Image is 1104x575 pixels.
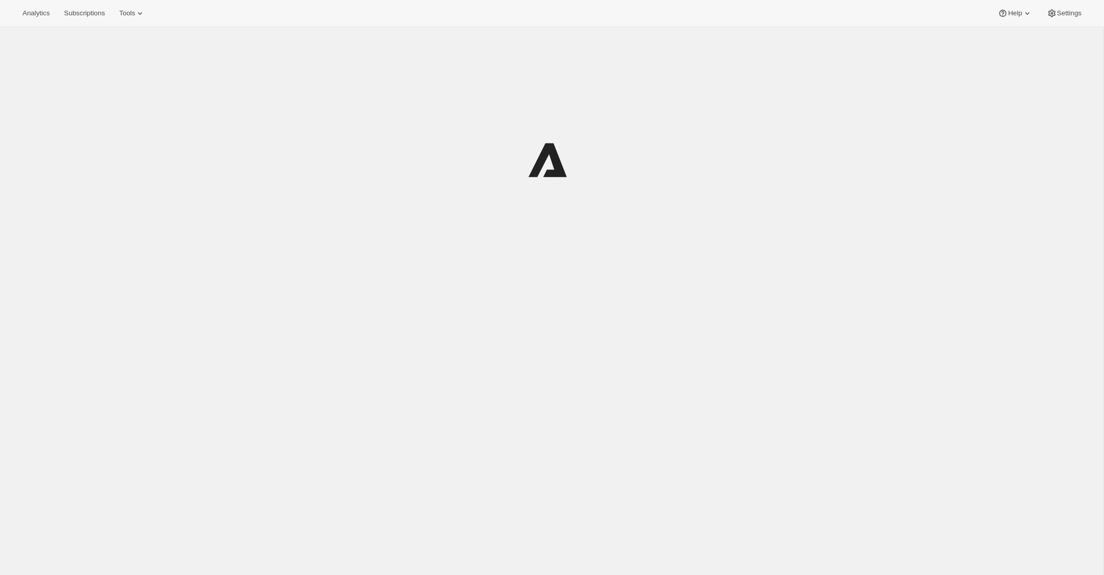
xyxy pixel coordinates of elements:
button: Settings [1041,6,1088,20]
button: Help [992,6,1038,20]
button: Subscriptions [58,6,111,20]
span: Help [1008,9,1022,17]
span: Analytics [22,9,50,17]
span: Tools [119,9,135,17]
span: Settings [1057,9,1082,17]
button: Analytics [16,6,56,20]
span: Subscriptions [64,9,105,17]
button: Tools [113,6,151,20]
